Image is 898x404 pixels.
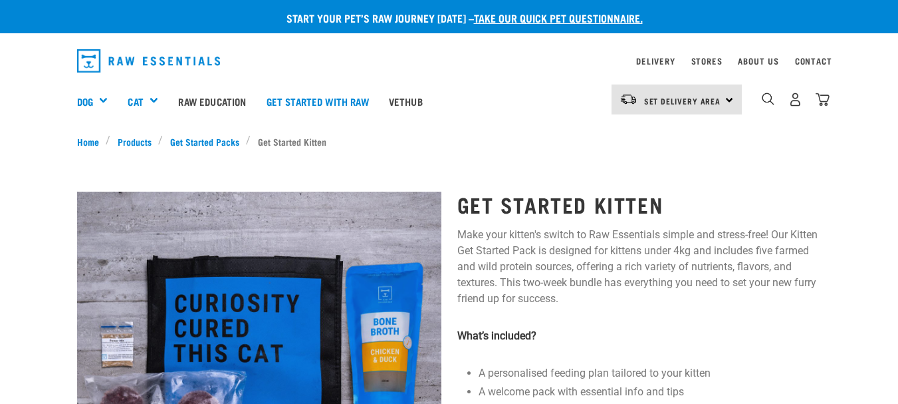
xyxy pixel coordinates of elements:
h1: Get Started Kitten [457,192,822,216]
img: van-moving.png [619,93,637,105]
a: Raw Education [168,75,256,128]
img: home-icon@2x.png [816,93,830,106]
span: Set Delivery Area [644,99,721,103]
a: Products [110,134,158,148]
a: Cat [128,94,143,109]
li: A welcome pack with essential info and tips [479,384,822,400]
a: Stores [691,59,723,63]
a: About Us [738,59,778,63]
img: Raw Essentials Logo [77,49,221,73]
p: Make your kitten's switch to Raw Essentials simple and stress-free! Our Kitten Get Started Pack i... [457,227,822,307]
img: user.png [788,93,802,106]
img: home-icon-1@2x.png [762,93,774,105]
nav: dropdown navigation [66,44,832,78]
a: Get Started Packs [163,134,246,148]
strong: What’s included? [457,329,536,342]
a: Vethub [379,75,433,128]
a: Dog [77,94,93,109]
a: Get started with Raw [257,75,379,128]
nav: breadcrumbs [77,134,822,148]
a: Home [77,134,106,148]
li: A personalised feeding plan tailored to your kitten [479,365,822,381]
a: take our quick pet questionnaire. [474,15,643,21]
a: Contact [795,59,832,63]
a: Delivery [636,59,675,63]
